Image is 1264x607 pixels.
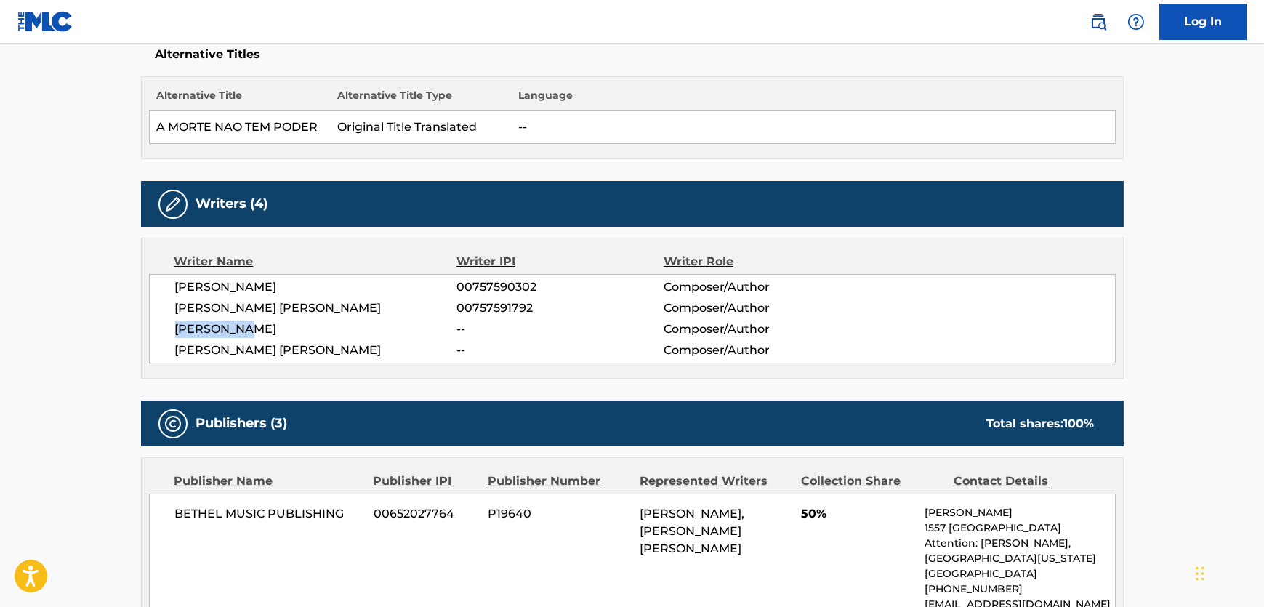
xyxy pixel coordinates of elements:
[149,88,330,111] th: Alternative Title
[925,505,1114,520] p: [PERSON_NAME]
[925,520,1114,551] p: 1557 [GEOGRAPHIC_DATA] Attention: [PERSON_NAME],
[1090,13,1107,31] img: search
[664,300,852,317] span: Composer/Author
[664,342,852,359] span: Composer/Author
[175,321,457,338] span: [PERSON_NAME]
[801,505,914,523] span: 50%
[374,505,477,523] span: 00652027764
[987,415,1095,433] div: Total shares:
[456,253,664,270] div: Writer IPI
[17,11,73,32] img: MLC Logo
[925,551,1114,566] p: [GEOGRAPHIC_DATA][US_STATE]
[196,196,268,212] h5: Writers (4)
[174,253,457,270] div: Writer Name
[664,253,852,270] div: Writer Role
[175,342,457,359] span: [PERSON_NAME] [PERSON_NAME]
[1191,537,1264,607] iframe: Chat Widget
[456,278,663,296] span: 00757590302
[456,321,663,338] span: --
[488,505,629,523] span: P19640
[164,196,182,213] img: Writers
[330,111,511,144] td: Original Title Translated
[156,47,1109,62] h5: Alternative Titles
[954,473,1095,490] div: Contact Details
[175,300,457,317] span: [PERSON_NAME] [PERSON_NAME]
[149,111,330,144] td: A MORTE NAO TEM PODER
[456,342,663,359] span: --
[174,473,363,490] div: Publisher Name
[175,278,457,296] span: [PERSON_NAME]
[1159,4,1247,40] a: Log In
[801,473,942,490] div: Collection Share
[196,415,288,432] h5: Publishers (3)
[374,473,477,490] div: Publisher IPI
[1084,7,1113,36] a: Public Search
[925,566,1114,582] p: [GEOGRAPHIC_DATA]
[664,278,852,296] span: Composer/Author
[664,321,852,338] span: Composer/Author
[511,88,1115,111] th: Language
[640,473,790,490] div: Represented Writers
[488,473,629,490] div: Publisher Number
[925,582,1114,597] p: [PHONE_NUMBER]
[164,415,182,433] img: Publishers
[1122,7,1151,36] div: Help
[330,88,511,111] th: Alternative Title Type
[640,507,744,555] span: [PERSON_NAME], [PERSON_NAME] [PERSON_NAME]
[1064,417,1095,430] span: 100 %
[1127,13,1145,31] img: help
[511,111,1115,144] td: --
[1196,552,1204,595] div: Drag
[456,300,663,317] span: 00757591792
[175,505,363,523] span: BETHEL MUSIC PUBLISHING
